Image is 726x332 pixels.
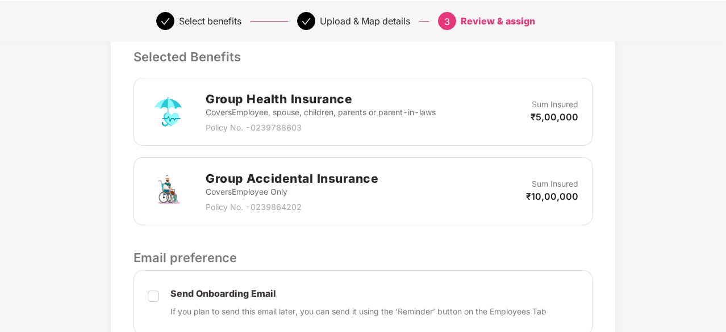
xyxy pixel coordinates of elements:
[133,248,593,267] p: Email preference
[206,106,436,119] p: Covers Employee, spouse, children, parents or parent-in-laws
[444,16,450,27] span: 3
[320,12,410,30] div: Upload & Map details
[206,186,378,198] p: Covers Employee Only
[206,90,436,108] h2: Group Health Insurance
[526,190,578,203] p: ₹10,00,000
[532,98,578,111] p: Sum Insured
[170,305,546,318] p: If you plan to send this email later, you can send it using the ‘Reminder’ button on the Employee...
[206,201,378,213] p: Policy No. - 0239864202
[531,111,578,123] p: ₹5,00,000
[302,17,311,26] span: check
[148,91,189,132] img: svg+xml;base64,PHN2ZyB4bWxucz0iaHR0cDovL3d3dy53My5vcmcvMjAwMC9zdmciIHdpZHRoPSI3MiIgaGVpZ2h0PSI3Mi...
[532,178,578,190] p: Sum Insured
[133,47,593,66] p: Selected Benefits
[179,12,241,30] div: Select benefits
[170,288,546,300] p: Send Onboarding Email
[148,171,189,212] img: svg+xml;base64,PHN2ZyB4bWxucz0iaHR0cDovL3d3dy53My5vcmcvMjAwMC9zdmciIHdpZHRoPSI3MiIgaGVpZ2h0PSI3Mi...
[206,169,378,188] h2: Group Accidental Insurance
[206,121,436,134] p: Policy No. - 0239788603
[461,12,535,30] div: Review & assign
[161,17,170,26] span: check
